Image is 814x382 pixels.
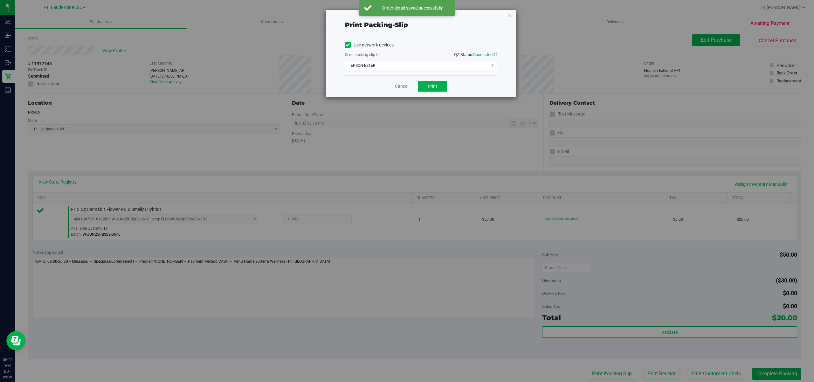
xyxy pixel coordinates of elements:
button: Print [418,81,447,92]
a: Cancel [395,83,408,90]
label: Send packing-slip to: [345,52,381,58]
div: Order detail saved successfully [375,5,450,11]
label: Use network devices [345,42,394,48]
span: select [488,61,496,70]
span: Print [428,84,437,89]
iframe: Resource center [6,331,25,350]
span: Connected [473,52,493,57]
span: EPSON-ESTER [345,61,489,70]
span: Print packing-slip [345,21,408,29]
span: QZ Status: [454,52,497,57]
